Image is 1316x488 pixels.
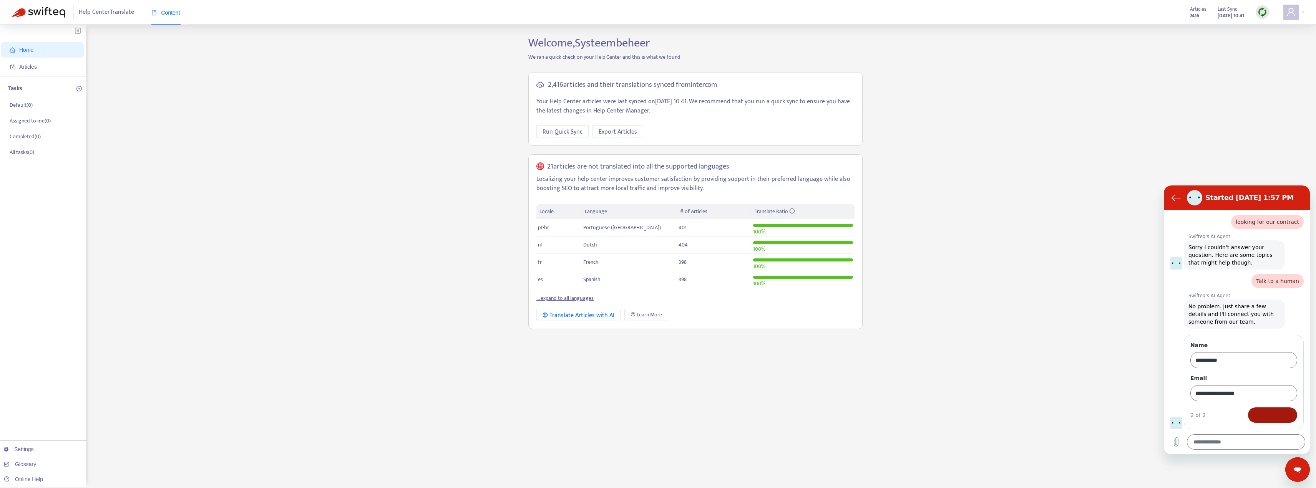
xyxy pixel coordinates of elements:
span: home [10,47,15,53]
a: Learn More [624,309,668,321]
span: French [583,258,599,266]
div: Translate Ratio [755,207,851,216]
button: Run Quick Sync [536,125,589,137]
strong: [DATE] 10:41 [1218,12,1244,20]
span: 398 [679,258,687,266]
span: Dutch [583,240,597,249]
span: 100 % [753,245,765,253]
span: Portuguese ([GEOGRAPHIC_DATA]) [583,223,661,232]
span: nl [538,240,542,249]
span: 100 % [753,227,765,236]
img: sync.dc5367851b00ba804db3.png [1258,7,1267,17]
span: account-book [10,64,15,69]
span: cloud-sync [536,81,544,89]
a: ... expand to all languages [536,294,594,303]
span: Learn More [637,311,662,319]
span: Last Sync [1218,5,1237,13]
p: Your Help Center articles were last synced on [DATE] 10:41 . We recommend that you run a quick sy... [536,97,855,116]
p: Assigned to me ( 0 ) [10,117,51,125]
button: Translate Articles with AI [536,309,621,321]
span: 398 [679,275,687,284]
th: Locale [536,204,582,219]
span: Articles [19,64,37,70]
a: Glossary [4,461,36,467]
button: Export Articles [592,125,643,137]
iframe: Messaging window [1164,185,1310,454]
span: Run Quick Sync [543,127,582,137]
span: 100 % [753,262,765,271]
div: Translate Articles with AI [543,311,614,320]
span: Articles [1190,5,1206,13]
h5: 21 articles are not translated into all the supported languages [547,162,729,171]
span: global [536,162,544,171]
span: 404 [679,240,688,249]
span: Spanish [583,275,601,284]
span: book [151,10,157,15]
h5: 2,416 articles and their translations synced from Intercom [548,81,717,89]
p: All tasks ( 0 ) [10,148,34,156]
span: Help Center Translate [79,5,134,20]
span: es [538,275,543,284]
th: # of Articles [677,204,751,219]
strong: 2416 [1190,12,1199,20]
p: Completed ( 0 ) [10,132,41,141]
span: pt-br [538,223,549,232]
p: Localizing your help center improves customer satisfaction by providing support in their preferre... [536,175,855,193]
span: Home [19,47,33,53]
span: user [1286,7,1296,17]
span: Export Articles [599,127,637,137]
a: Settings [4,446,34,452]
a: Online Help [4,476,43,482]
p: Default ( 0 ) [10,101,33,109]
span: fr [538,258,542,266]
span: Welcome, Systeembeheer [528,33,650,53]
p: We ran a quick check on your Help Center and this is what we found [523,53,868,61]
img: Swifteq [12,7,65,18]
th: Language [582,204,677,219]
span: plus-circle [76,86,82,91]
span: Content [151,10,180,16]
span: 100 % [753,279,765,288]
span: 401 [679,223,687,232]
iframe: Button to launch messaging window, conversation in progress [1285,457,1310,482]
p: Tasks [8,84,22,93]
